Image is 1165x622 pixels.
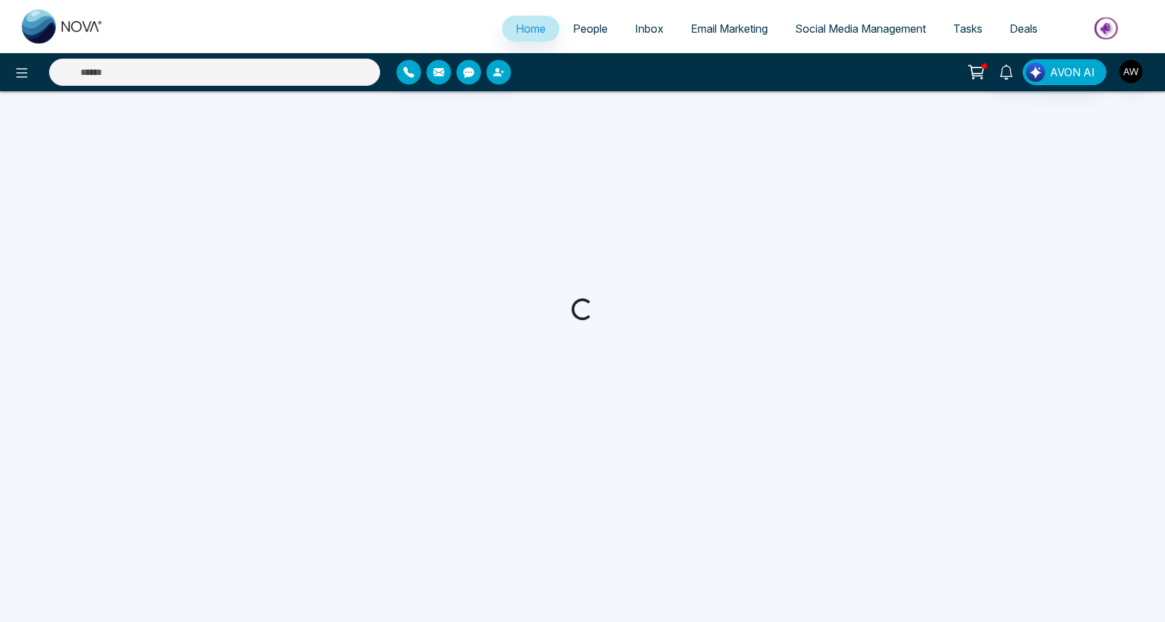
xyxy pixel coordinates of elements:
[1050,64,1095,80] span: AVON AI
[516,22,546,35] span: Home
[573,22,608,35] span: People
[677,16,781,42] a: Email Marketing
[635,22,664,35] span: Inbox
[1010,22,1038,35] span: Deals
[1023,59,1106,85] button: AVON AI
[22,10,104,44] img: Nova CRM Logo
[939,16,996,42] a: Tasks
[1119,60,1143,83] img: User Avatar
[795,22,926,35] span: Social Media Management
[559,16,621,42] a: People
[691,22,768,35] span: Email Marketing
[781,16,939,42] a: Social Media Management
[996,16,1051,42] a: Deals
[621,16,677,42] a: Inbox
[1058,13,1157,44] img: Market-place.gif
[1026,63,1045,82] img: Lead Flow
[502,16,559,42] a: Home
[953,22,982,35] span: Tasks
